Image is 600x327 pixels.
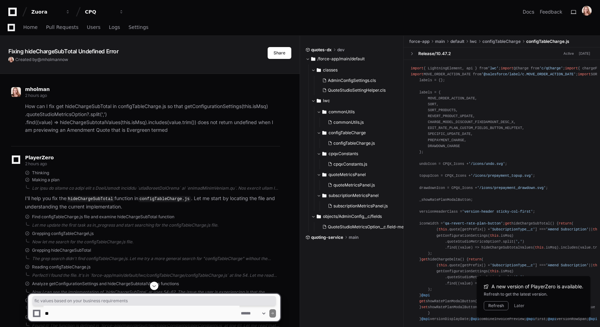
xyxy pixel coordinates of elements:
span: return [559,221,571,226]
div: Lor ipsu do sitame co adipi elit s DoeiUsmodt incididu `utlaBoreetDolOrema` al `enimadMinimVeniam... [32,185,280,191]
span: configTableCharge [482,39,521,44]
button: QuoteStudioMetricsOption__c.field-meta.xml [319,222,405,232]
span: 'c/qCharge' [539,66,563,70]
span: now [60,57,68,62]
svg: Directory [317,212,321,221]
svg: Directory [317,97,321,105]
span: mholman [25,86,50,92]
span: get [421,257,428,261]
div: The grep search didn't find configTableCharge.js. Let me try a more general search for "configTab... [32,256,280,261]
img: ACg8ocIU-Sb2BxnMcntMXmziFCr-7X-gNNbgA1qH7xs1u4x9U1zCTVyX=s96-c [582,6,592,16]
span: /force-app/main/default [317,56,365,62]
span: import [578,72,591,76]
button: configTableCharge.js [325,138,400,148]
span: mholman [41,57,60,62]
button: AdminConfigSettings.cls [319,76,400,85]
span: PlayerZero [25,155,54,160]
span: main [435,39,445,44]
span: 'version-header sticky-col-first' [462,210,533,214]
span: import [411,66,424,70]
span: Grepping hideChargeSubTotal [32,248,91,253]
a: Logs [109,20,120,36]
button: Feedback [540,8,562,15]
button: CPQ [82,6,127,18]
span: default [450,39,464,44]
span: 2 hours ago [25,161,47,166]
span: lwc [323,98,330,104]
span: 'Amend Subscription' [546,263,589,267]
button: QuoteStudioSettingHelper.cls [319,85,400,95]
iframe: Open customer support [578,304,597,323]
span: '/icons/prepayment_topup.svg' [471,174,533,178]
span: import [565,66,578,70]
span: Users [87,25,101,29]
button: Later [514,303,524,309]
div: Let me update the first task as in_progress and start searching for the configTableCharge.js file. [32,222,280,228]
button: Zuora [29,6,73,18]
button: lwc [311,95,404,106]
span: configTableCharge.js [333,140,375,146]
span: import [411,72,424,76]
span: main [349,235,358,240]
span: ',' [516,275,522,279]
span: Created by [15,57,68,62]
span: ',' [516,239,522,244]
div: Perfect! I found the file. It's in `force-app/main/default/lwc/configTableCharge/configTableCharg... [32,273,280,278]
span: A new version of PlayerZero is available. [491,283,583,290]
span: 'SubscriptionType__c' [490,227,535,231]
span: Grepping configTableCharge\.js [32,231,94,236]
span: quoting-service [311,235,343,240]
span: quotes-dx [311,47,332,53]
div: Refresh to get the latest version. [484,291,583,297]
span: @ [37,57,41,62]
span: Active [561,50,576,57]
span: 'lwc' [488,66,499,70]
span: subscriptionMetricsPanel [329,193,379,198]
span: Find configTableCharge.js file and examine hideChargeSubTotal function [32,214,174,220]
span: 'SubscriptionType__c' [490,263,535,267]
button: commonUtils [317,106,404,117]
div: Release/10.47.2 [418,51,451,56]
span: AdminConfigSettings.cls [328,78,376,83]
svg: Directory [322,150,326,158]
span: classes [323,67,338,73]
span: fic values based on your business requirements [34,298,274,304]
span: this [439,263,447,267]
button: commonUtils.js [325,117,400,127]
span: QuoteStudioMetricsOption__c.field-meta.xml [328,224,416,230]
button: subscriptionMetricsPanel.js [325,201,400,211]
button: subscriptionMetricsPanel [317,190,404,201]
span: quoteMetricsPanel [329,172,366,177]
span: configTableCharge [329,130,366,136]
a: Docs [523,8,534,15]
div: Zuora [31,8,61,15]
span: cpqxConstants.js [333,161,367,167]
a: Users [87,20,101,36]
span: Settings [128,25,148,29]
img: ACg8ocIU-Sb2BxnMcntMXmziFCr-7X-gNNbgA1qH7xs1u4x9U1zCTVyX=s96-c [8,57,14,62]
button: /force-app/main/default [306,53,398,64]
span: Logs [109,25,120,29]
button: objects/AdminConfig__c/fields [311,211,404,222]
span: dev [337,47,345,53]
svg: Directory [311,55,315,63]
span: QuoteStudioSettingHelper.cls [328,88,386,93]
button: cpqxConstants.js [325,159,400,169]
span: this [490,234,499,238]
button: cpqxConstants [317,148,404,159]
span: '@salesforce/label/c.MOVE_ORDER_ACTION_DATE' [481,72,576,76]
span: force-app [409,39,429,44]
span: Pull Requests [46,25,78,29]
div: CPQ [85,8,115,15]
span: 'qa-revert-rate-plan-button' [443,221,503,226]
span: subscriptionMetricsPanel.js [333,203,388,209]
span: this [439,227,447,231]
a: Settings [128,20,148,36]
button: quoteMetricsPanel.js [325,180,400,190]
div: [DATE] [579,51,590,56]
span: configTableCharge.js [526,39,569,44]
span: cpqxConstants [329,151,358,157]
span: get [505,221,511,226]
button: configTableCharge [317,127,404,138]
span: Home [23,25,38,29]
